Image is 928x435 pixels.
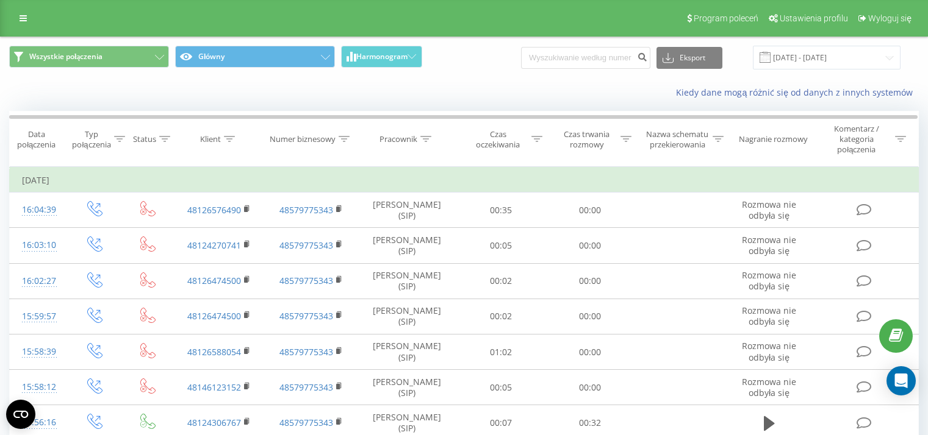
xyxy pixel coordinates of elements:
[22,340,54,364] div: 15:58:39
[187,346,241,358] a: 48126588054
[187,239,241,251] a: 48124270741
[22,411,54,434] div: 15:56:16
[279,310,333,322] a: 48579775343
[739,134,808,144] div: Nagranie rozmowy
[545,193,634,228] td: 00:00
[358,334,457,370] td: [PERSON_NAME] (SIP)
[279,346,333,358] a: 48579775343
[887,366,916,395] div: Open Intercom Messenger
[545,299,634,334] td: 00:00
[187,381,241,393] a: 48146123152
[187,204,241,216] a: 48126576490
[6,400,35,429] button: Open CMP widget
[22,198,54,222] div: 16:04:39
[457,263,545,299] td: 00:02
[545,370,634,405] td: 00:00
[457,228,545,263] td: 00:05
[358,193,457,228] td: [PERSON_NAME] (SIP)
[457,299,545,334] td: 00:02
[656,47,722,69] button: Eksport
[356,52,408,61] span: Harmonogram
[742,199,796,221] span: Rozmowa nie odbyła się
[868,13,912,23] span: Wyloguj się
[22,233,54,257] div: 16:03:10
[72,129,110,150] div: Typ połączenia
[358,263,457,299] td: [PERSON_NAME] (SIP)
[9,46,169,68] button: Wszystkie połączenia
[742,234,796,256] span: Rozmowa nie odbyła się
[341,46,422,68] button: Harmonogram
[742,376,796,398] span: Rozmowa nie odbyła się
[545,228,634,263] td: 00:00
[694,13,758,23] span: Program poleceń
[646,129,710,150] div: Nazwa schematu przekierowania
[10,129,63,150] div: Data połączenia
[468,129,529,150] div: Czas oczekiwania
[279,275,333,286] a: 48579775343
[379,134,417,144] div: Pracownik
[10,168,919,193] td: [DATE]
[742,305,796,327] span: Rozmowa nie odbyła się
[556,129,617,150] div: Czas trwania rozmowy
[521,47,650,69] input: Wyszukiwanie według numeru
[279,239,333,251] a: 48579775343
[457,370,545,405] td: 00:05
[175,46,335,68] button: Główny
[821,124,892,155] div: Komentarz / kategoria połączenia
[187,275,241,286] a: 48126474500
[22,269,54,293] div: 16:02:27
[457,334,545,370] td: 01:02
[358,228,457,263] td: [PERSON_NAME] (SIP)
[133,134,156,144] div: Status
[187,417,241,428] a: 48124306767
[742,269,796,292] span: Rozmowa nie odbyła się
[279,417,333,428] a: 48579775343
[22,305,54,328] div: 15:59:57
[200,134,221,144] div: Klient
[29,52,103,62] span: Wszystkie połączenia
[279,381,333,393] a: 48579775343
[780,13,848,23] span: Ustawienia profilu
[358,370,457,405] td: [PERSON_NAME] (SIP)
[187,310,241,322] a: 48126474500
[457,193,545,228] td: 00:35
[22,375,54,399] div: 15:58:12
[358,299,457,334] td: [PERSON_NAME] (SIP)
[270,134,336,144] div: Numer biznesowy
[279,204,333,216] a: 48579775343
[545,334,634,370] td: 00:00
[545,263,634,299] td: 00:00
[742,340,796,362] span: Rozmowa nie odbyła się
[676,87,919,98] a: Kiedy dane mogą różnić się od danych z innych systemów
